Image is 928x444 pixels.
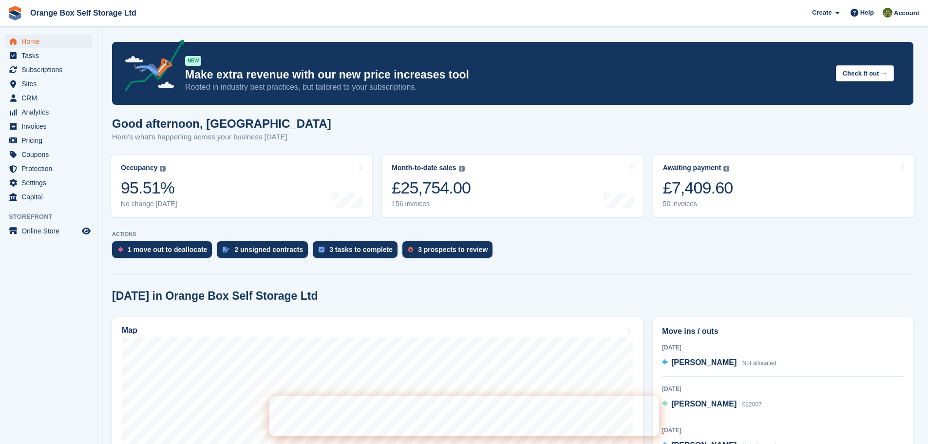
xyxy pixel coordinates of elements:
div: £25,754.00 [392,178,471,198]
span: Pricing [21,134,80,147]
a: 3 prospects to review [402,241,497,263]
div: 95.51% [121,178,177,198]
span: [PERSON_NAME] [671,358,737,367]
div: 2 unsigned contracts [234,246,303,253]
button: Check it out → [836,65,894,81]
a: [PERSON_NAME] Not allocated [662,357,776,369]
div: 3 tasks to complete [329,246,393,253]
span: Settings [21,176,80,190]
span: Create [812,8,832,18]
a: Awaiting payment £7,409.60 50 invoices [653,155,914,217]
span: [PERSON_NAME] [671,400,737,408]
div: [DATE] [662,343,904,352]
img: icon-info-grey-7440780725fd019a000dd9b08b2336e03edf1995a4989e88bcd33f0948082b44.svg [459,166,465,172]
p: Make extra revenue with our new price increases tool [185,68,828,82]
span: Subscriptions [21,63,80,77]
a: Month-to-date sales £25,754.00 156 invoices [382,155,643,217]
div: No change [DATE] [121,200,177,208]
h2: Move ins / outs [662,326,904,337]
span: Account [894,8,919,18]
p: Here's what's happening across your business [DATE] [112,132,331,143]
a: Orange Box Self Storage Ltd [26,5,140,21]
span: Help [860,8,874,18]
div: 1 move out to deallocate [128,246,207,253]
a: menu [5,91,92,105]
iframe: Intercom live chat banner [269,396,659,436]
span: Sites [21,77,80,91]
img: stora-icon-8386f47178a22dfd0bd8f6a31ec36ba5ce8667c1dd55bd0f319d3a0aa187defe.svg [8,6,22,20]
p: Rooted in industry best practices, but tailored to your subscriptions. [185,82,828,93]
div: [DATE] [662,385,904,393]
a: menu [5,224,92,238]
img: price-adjustments-announcement-icon-8257ccfd72463d97f412b2fc003d46551f7dbcb40ab6d574587a9cd5c0d94... [116,39,185,95]
span: Not allocated [742,360,776,367]
span: Invoices [21,119,80,133]
div: NEW [185,56,201,66]
a: menu [5,119,92,133]
a: menu [5,49,92,62]
a: menu [5,176,92,190]
span: Storefront [9,212,97,222]
span: 022007 [742,401,762,408]
span: Online Store [21,224,80,238]
span: Protection [21,162,80,175]
a: Preview store [80,225,92,237]
a: menu [5,63,92,77]
span: CRM [21,91,80,105]
a: menu [5,134,92,147]
img: icon-info-grey-7440780725fd019a000dd9b08b2336e03edf1995a4989e88bcd33f0948082b44.svg [160,166,166,172]
span: Capital [21,190,80,204]
a: 1 move out to deallocate [112,241,217,263]
span: Tasks [21,49,80,62]
img: contract_signature_icon-13c848040528278c33f63329250d36e43548de30e8caae1d1a13099fd9432cc5.svg [223,247,229,252]
a: menu [5,190,92,204]
div: Occupancy [121,164,157,172]
a: menu [5,77,92,91]
a: 3 tasks to complete [313,241,402,263]
h2: [DATE] in Orange Box Self Storage Ltd [112,290,318,303]
a: Occupancy 95.51% No change [DATE] [111,155,372,217]
a: menu [5,35,92,48]
span: Analytics [21,105,80,119]
h1: Good afternoon, [GEOGRAPHIC_DATA] [112,117,331,130]
div: 3 prospects to review [418,246,488,253]
img: icon-info-grey-7440780725fd019a000dd9b08b2336e03edf1995a4989e88bcd33f0948082b44.svg [723,166,729,172]
a: menu [5,105,92,119]
div: 50 invoices [663,200,733,208]
p: ACTIONS [112,231,913,237]
img: prospect-51fa495bee0391a8d652442698ab0144808aea92771e9ea1ae160a38d050c398.svg [408,247,413,252]
a: [PERSON_NAME] 022007 [662,398,762,411]
span: Coupons [21,148,80,161]
a: menu [5,162,92,175]
div: £7,409.60 [663,178,733,198]
img: Pippa White [883,8,892,18]
img: task-75834270c22a3079a89374b754ae025e5fb1db73e45f91037f5363f120a921f8.svg [319,247,324,252]
div: Month-to-date sales [392,164,456,172]
div: 156 invoices [392,200,471,208]
div: [DATE] [662,426,904,435]
a: 2 unsigned contracts [217,241,313,263]
a: menu [5,148,92,161]
span: Home [21,35,80,48]
h2: Map [122,326,137,335]
img: move_outs_to_deallocate_icon-f764333ba52eb49d3ac5e1228854f67142a1ed5810a6f6cc68b1a99e826820c5.svg [118,247,123,252]
div: Awaiting payment [663,164,721,172]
